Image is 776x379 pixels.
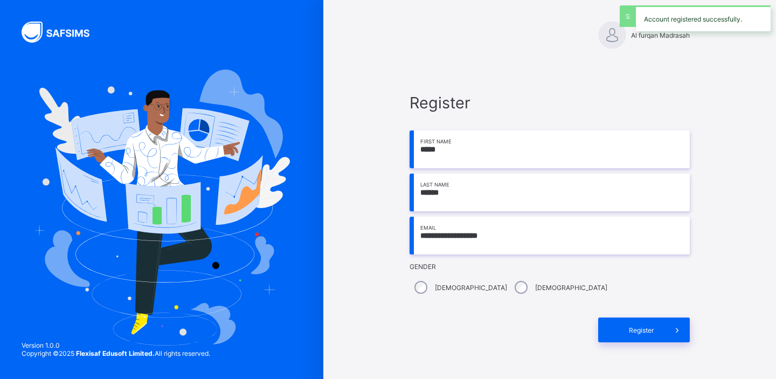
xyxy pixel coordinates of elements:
strong: Flexisaf Edusoft Limited. [76,349,155,357]
label: [DEMOGRAPHIC_DATA] [535,284,607,292]
img: Hero Image [33,70,290,346]
label: [DEMOGRAPHIC_DATA] [435,284,507,292]
span: Copyright © 2025 All rights reserved. [22,349,210,357]
span: Register [617,326,665,334]
span: Version 1.0.0 [22,341,210,349]
span: Gender [410,263,690,271]
span: Register [410,93,690,112]
img: SAFSIMS Logo [22,22,102,43]
div: Account registered successfully. [636,5,771,31]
